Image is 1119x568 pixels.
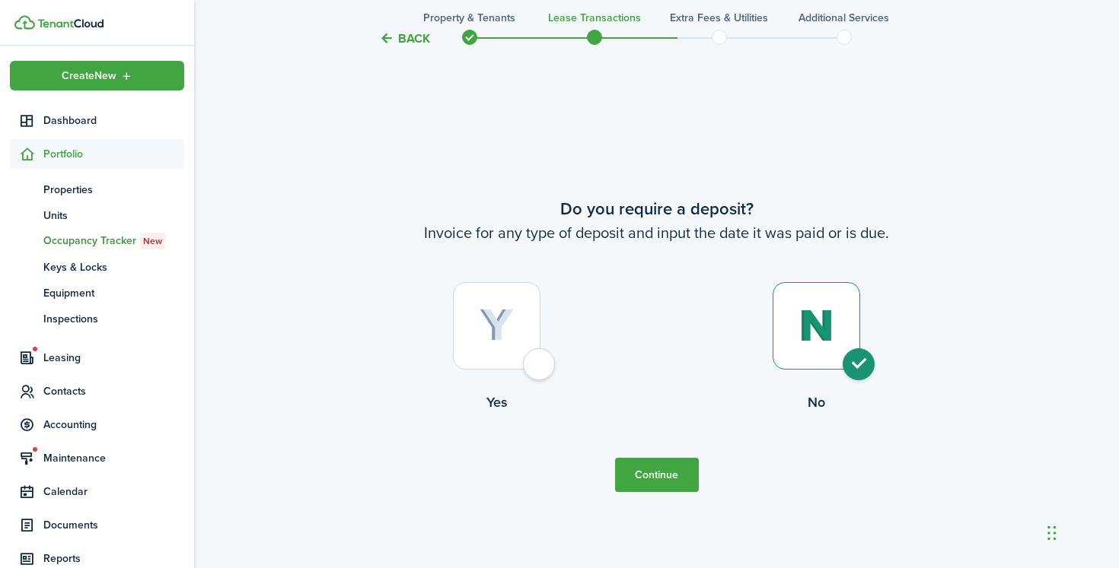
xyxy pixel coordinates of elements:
[1043,495,1119,568] iframe: Chat Widget
[10,280,184,306] a: Equipment
[379,30,430,46] button: Back
[14,15,35,30] img: TenantCloud
[43,113,184,129] span: Dashboard
[548,10,641,26] h3: Lease Transactions
[337,392,657,412] control-radio-card-title: Yes
[43,450,184,466] span: Maintenance
[337,196,977,221] wizard-step-header-title: Do you require a deposit?
[43,350,184,366] span: Leasing
[657,392,977,412] control-radio-card-title: No
[62,71,116,81] span: Create New
[337,221,977,244] wizard-step-header-description: Invoice for any type of deposit and input the date it was paid or is due.
[10,306,184,332] a: Inspections
[43,285,184,301] span: Equipment
[480,309,514,342] img: Yes
[43,233,184,249] span: Occupancy Tracker
[43,146,184,162] span: Portfolio
[10,106,184,135] a: Dashboard
[1047,510,1057,556] div: Drag
[43,311,184,327] span: Inspections
[10,202,184,228] a: Units
[10,254,184,280] a: Keys & Locks
[37,19,104,28] img: TenantCloud
[799,309,834,342] img: No (selected)
[43,417,184,433] span: Accounting
[43,182,184,198] span: Properties
[43,551,184,566] span: Reports
[10,176,184,202] a: Properties
[43,208,184,224] span: Units
[615,458,699,492] button: Continue
[43,517,184,533] span: Documents
[423,10,515,26] h3: Property & Tenants
[43,383,184,399] span: Contacts
[43,484,184,500] span: Calendar
[670,10,768,26] h3: Extra fees & Utilities
[43,259,184,275] span: Keys & Locks
[10,61,184,90] button: Open menu
[10,228,184,254] a: Occupancy TrackerNew
[143,234,162,248] span: New
[799,10,889,26] h3: Additional Services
